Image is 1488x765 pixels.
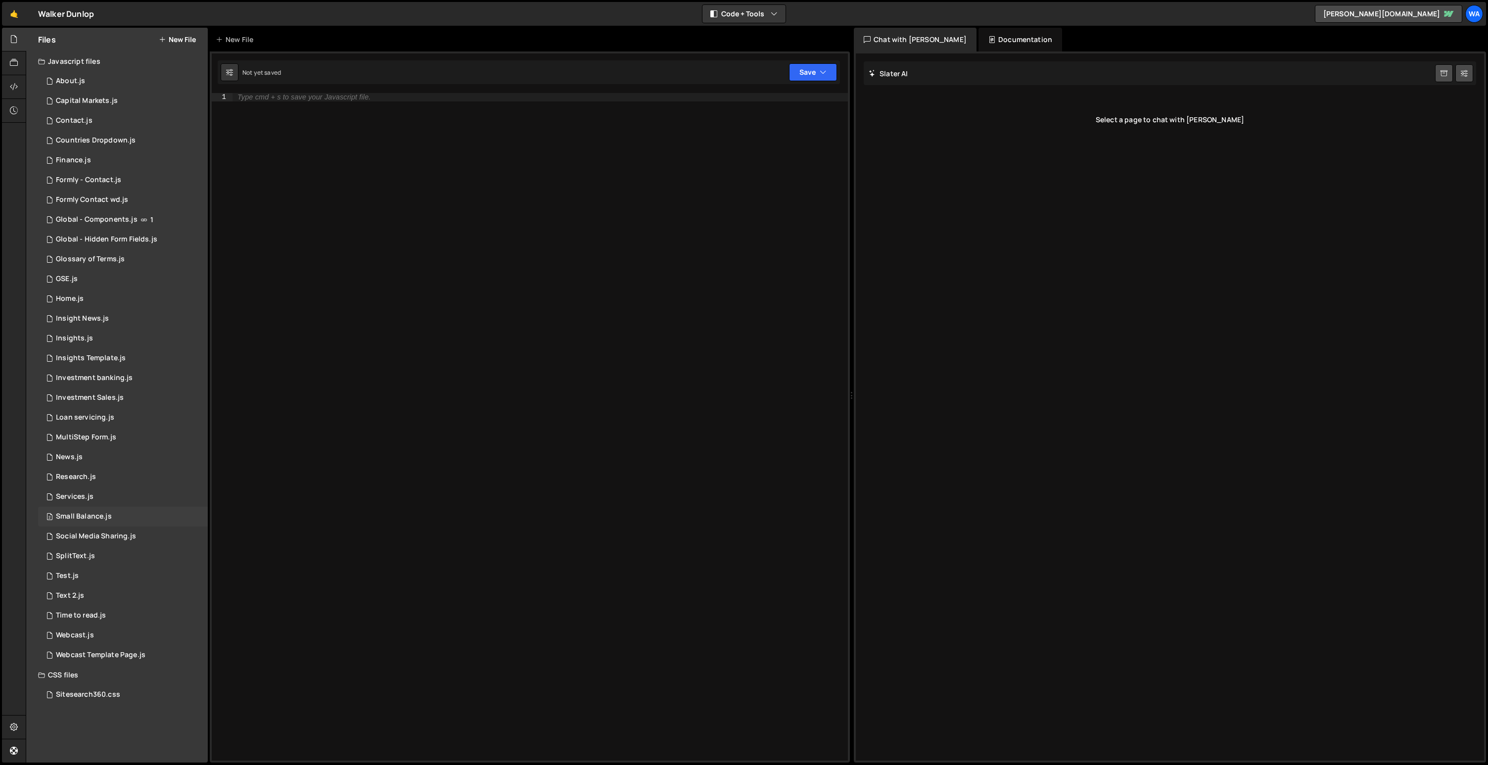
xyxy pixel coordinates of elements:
div: 2438/6308.js [38,586,208,606]
div: 2438/9806.js [38,230,208,249]
div: Glossary of Terms.js [56,255,125,264]
div: Formly Contact wd.js [56,195,128,204]
div: Countries Dropdown.js [56,136,136,145]
div: 2438/4585.js [38,71,208,91]
div: 2438/7193.js [38,546,208,566]
h2: Slater AI [869,69,908,78]
div: Investment banking.js [56,374,133,382]
div: Insight News.js [56,314,109,323]
div: 2438/4133.js [38,289,208,309]
div: Formly - Contact.js [56,176,121,185]
button: Code + Tools [702,5,786,23]
div: Webcast Template Page.js [56,651,145,660]
a: Wa [1465,5,1483,23]
div: 2438/6203.js [38,625,208,645]
div: Webcast.js [56,631,94,640]
div: Select a page to chat with [PERSON_NAME] [864,100,1476,140]
div: 2438/5002.js [38,507,208,526]
div: New File [216,35,257,45]
h2: Files [38,34,56,45]
div: Small Balance.js [56,512,112,521]
div: 2438/4463.js [38,467,208,487]
div: 2438/33154.js [38,131,208,150]
div: 2438/5279.js [38,566,208,586]
button: New File [159,36,196,44]
div: 2438/6230.js [38,606,208,625]
div: 2438/7275.css [38,685,208,705]
div: 2438/6419.js [38,487,208,507]
div: About.js [56,77,85,86]
a: 🤙 [2,2,26,26]
a: [PERSON_NAME][DOMAIN_NAME] [1315,5,1462,23]
div: Loan servicing.js [56,413,114,422]
div: Capital Markets.js [56,96,118,105]
div: GSE.js [56,275,78,284]
div: Time to read.js [56,611,106,620]
div: 2438/35907.js [38,348,208,368]
div: 2438/6232.js [38,447,208,467]
div: Contact.js [56,116,93,125]
div: Type cmd + s to save your Javascript file. [237,94,371,101]
div: Global - Hidden Form Fields.js [56,235,157,244]
div: 2438/42155.js [38,170,208,190]
div: Not yet saved [242,68,281,77]
div: Services.js [56,492,93,501]
div: 2438/39600.js [38,428,208,447]
div: Sitesearch360.css [56,690,120,699]
div: Insights Template.js [56,354,126,363]
div: 1 [212,93,232,101]
div: 2438/7617.js [38,309,208,329]
div: Text 2.js [56,591,84,600]
div: 2438/4587.js [38,269,208,289]
div: 2438/4759.js [38,111,208,131]
div: Documentation [978,28,1062,51]
div: 2438/6228.js [38,526,208,546]
div: 2438/4580.js [38,408,208,428]
div: 2438/31670.js [38,249,208,269]
div: 2438/6986.js [38,329,208,348]
div: MultiStep Form.js [56,433,116,442]
div: 2438/4584.js [38,210,208,230]
div: Insights.js [56,334,93,343]
div: 2438/4583.js [38,368,208,388]
div: Global - Components.js [56,215,138,224]
div: Home.js [56,294,84,303]
div: Investment Sales.js [56,393,124,402]
div: Social Media Sharing.js [56,532,136,541]
span: 1 [150,216,153,224]
div: 2438/42302.js [38,190,208,210]
button: Save [789,63,837,81]
div: Chat with [PERSON_NAME] [854,28,976,51]
div: 2438/5125.js [38,91,208,111]
div: 2438/4395.js [38,150,208,170]
div: 2438/4540.js [38,388,208,408]
span: 2 [46,514,52,522]
div: Javascript files [26,51,208,71]
div: Test.js [56,572,79,580]
div: Finance.js [56,156,91,165]
div: CSS files [26,665,208,685]
div: SplitText.js [56,552,95,561]
div: News.js [56,453,83,462]
div: Walker Dunlop [38,8,94,20]
div: Research.js [56,473,96,481]
div: 2438/36008.js [38,645,208,665]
